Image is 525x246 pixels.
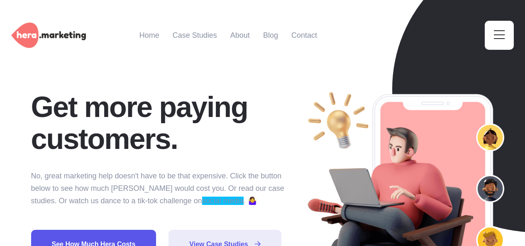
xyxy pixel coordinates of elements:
[31,91,297,155] h2: Get more paying customers.
[173,15,217,56] a: Case Studies
[263,15,278,56] a: Blog
[139,15,159,56] a: Home
[31,170,297,224] p: No, great marketing help doesn't have to be that expensive. Click the button below to see how muc...
[291,15,317,56] a: Contact
[230,15,250,56] a: About
[202,197,244,205] em: social media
